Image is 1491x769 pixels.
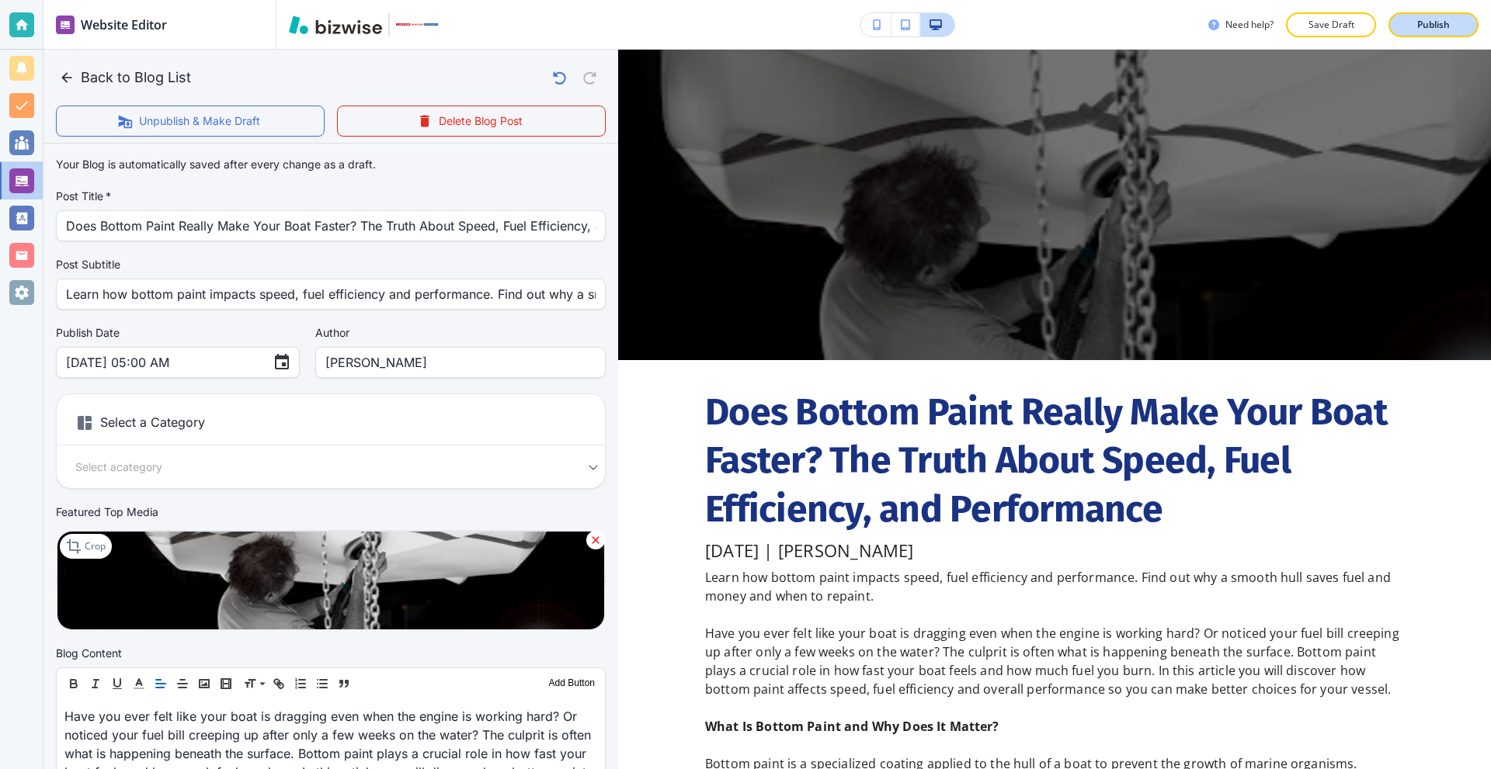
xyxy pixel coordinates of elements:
[56,504,158,520] label: Featured Top Media
[56,16,75,34] img: editor icon
[705,539,914,562] h6: [DATE] | [PERSON_NAME]
[60,534,112,559] div: Crop
[315,325,606,341] label: Author
[56,645,122,661] h2: Blog Content
[337,106,606,137] button: Delete Blog Post
[289,16,382,34] img: Bizwise Logo
[56,257,606,272] label: Post Subtitle
[1286,12,1376,37] button: Save Draft
[705,388,1404,533] h1: Does Bottom Paint Really Make Your Boat Faster? The Truth About Speed, Fuel Efficiency, and Perfo...
[705,624,1404,698] p: Have you ever felt like your boat is dragging even when the engine is working hard? Or noticed yo...
[545,674,599,693] button: Add Button
[1225,18,1274,32] h3: Need help?
[56,62,197,93] button: Back to Blog List
[66,348,260,377] input: MM DD, YYYY
[81,16,167,34] h2: Website Editor
[1306,18,1356,32] p: Save Draft
[325,348,596,377] input: Enter author name
[266,347,297,378] button: Choose date, selected date is Sep 23, 2025
[1388,12,1479,37] button: Publish
[56,504,606,629] div: Featured Top MediaCrop
[66,279,596,309] input: Write your post subtitle
[396,23,438,26] img: Your Logo
[1417,18,1450,32] p: Publish
[66,211,596,241] input: Write your post title
[705,568,1404,605] p: Learn how bottom paint impacts speed, fuel efficiency and performance. Find out why a smooth hull...
[85,539,106,553] p: Crop
[56,189,606,204] label: Post Title
[56,156,376,173] p: Your Blog is automatically saved after every change as a draft.
[56,106,325,137] button: Unpublish & Make Draft
[57,531,605,630] img: b9a0353633c46f78ee2b972b9942a92b.jpeg
[705,718,999,735] strong: What Is Bottom Paint and Why Does It Matter?
[57,407,605,445] h6: Select a Category
[75,458,162,476] span: Select a category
